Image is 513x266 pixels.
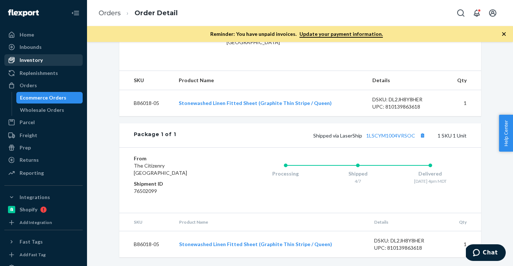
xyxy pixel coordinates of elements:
div: Reporting [20,169,44,177]
dt: From [134,155,220,162]
button: Open Search Box [454,6,468,20]
div: Returns [20,156,39,164]
a: Home [4,29,83,41]
span: Shipped via LaserShip [313,132,427,139]
a: Orders [4,80,83,91]
td: B86018-05 [119,90,173,117]
a: Reporting [4,167,83,179]
button: Open notifications [469,6,484,20]
a: Orders [99,9,121,17]
button: Help Center [499,115,513,152]
a: Wholesale Orders [16,104,83,116]
div: Shipped [322,170,394,177]
div: Add Integration [20,219,52,225]
div: UPC: 810139863618 [374,244,442,252]
dd: 76502099 [134,187,220,195]
th: Product Name [173,213,368,231]
a: Add Fast Tag [4,250,83,259]
div: Orders [20,82,37,89]
div: Shopify [20,206,37,213]
a: Add Integration [4,218,83,227]
div: Replenishments [20,69,58,77]
div: Package 1 of 1 [134,131,176,140]
a: Replenishments [4,67,83,79]
a: Inbounds [4,41,83,53]
div: Prep [20,144,31,151]
div: DSKU: DL2JH8Y8HER [374,237,442,244]
div: [DATE] 4pm MDT [394,178,467,184]
div: Delivered [394,170,467,177]
dt: Shipment ID [134,180,220,187]
th: Qty [446,71,481,90]
th: Details [368,213,448,231]
div: Home [20,31,34,38]
div: Integrations [20,194,50,201]
iframe: Opens a widget where you can chat to one of our agents [466,244,506,262]
th: SKU [119,71,173,90]
th: SKU [119,213,173,231]
td: 1 [448,231,481,258]
div: 4/7 [322,178,394,184]
div: Inbounds [20,43,42,51]
td: B86018-05 [119,231,173,258]
a: 1LSCYM1004VRSOC [366,132,415,139]
span: The Citizenry [GEOGRAPHIC_DATA] [134,162,187,176]
button: Fast Tags [4,236,83,248]
a: Shopify [4,204,83,215]
div: 1 SKU 1 Unit [176,131,466,140]
div: Processing [249,170,322,177]
th: Product Name [173,71,367,90]
a: Inventory [4,54,83,66]
p: Reminder: You have unpaid invoices. [210,30,383,38]
div: Fast Tags [20,238,43,245]
a: Freight [4,130,83,141]
a: Prep [4,142,83,153]
a: Ecommerce Orders [16,92,83,104]
button: Copy tracking number [418,131,427,140]
div: Parcel [20,119,35,126]
a: Update your payment information. [299,31,383,38]
th: Qty [448,213,481,231]
a: Stonewashed Linen Fitted Sheet (Graphite Thin Stripe / Queen) [179,241,332,247]
a: Stonewashed Linen Fitted Sheet (Graphite Thin Stripe / Queen) [179,100,332,106]
a: Returns [4,154,83,166]
div: Ecommerce Orders [20,94,66,101]
th: Details [367,71,446,90]
div: DSKU: DL2JH8Y8HER [372,96,440,103]
button: Integrations [4,191,83,203]
div: UPC: 810139863618 [372,103,440,110]
a: Order Detail [135,9,178,17]
ol: breadcrumbs [93,3,183,24]
div: Freight [20,132,37,139]
div: Add Fast Tag [20,252,46,258]
td: 1 [446,90,481,117]
div: Inventory [20,56,43,64]
div: Wholesale Orders [20,106,64,114]
button: Close Navigation [68,6,83,20]
a: Parcel [4,117,83,128]
img: Flexport logo [8,9,39,17]
button: Open account menu [485,6,500,20]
